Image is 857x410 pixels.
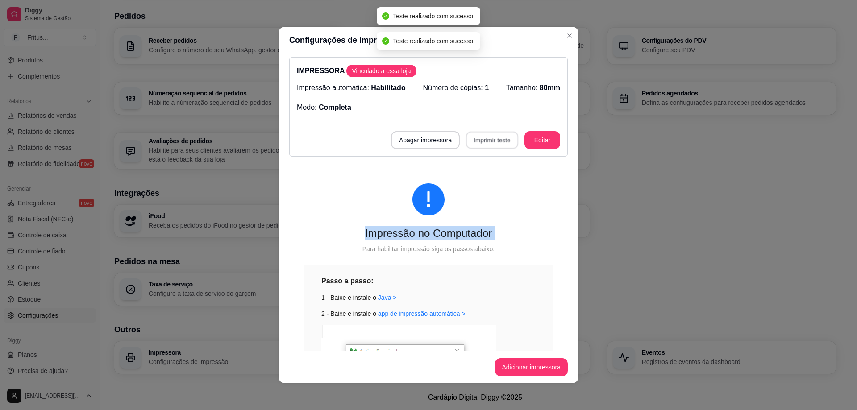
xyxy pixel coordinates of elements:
[319,104,351,111] span: Completa
[524,131,560,149] button: Editar
[297,83,406,93] p: Impressão automática:
[562,29,577,43] button: Close
[378,310,466,317] a: app de impressão automática >
[382,37,389,45] span: check-circle
[393,12,475,20] span: Teste realizado com sucesso!
[423,83,489,93] p: Número de cópias:
[382,12,389,20] span: check-circle
[279,27,578,54] header: Configurações de impressora
[391,131,460,149] button: Apagar impressora
[466,132,518,149] button: Imprimir teste
[378,294,397,301] a: Java >
[321,309,536,319] div: 2 - Baixe e instale o
[321,277,374,285] strong: Passo a passo:
[540,84,560,91] span: 80mm
[393,37,475,45] span: Teste realizado com sucesso!
[304,226,553,240] div: Impressão no Computador
[321,293,536,302] div: 1 - Baixe e instale o
[485,84,489,91] span: 1
[371,84,405,91] span: Habilitado
[506,83,560,93] p: Tamanho:
[297,65,560,77] p: IMPRESSORA
[348,66,414,75] span: Vinculado a essa loja
[304,244,553,254] div: Para habilitar impressão siga os passos abaixo.
[495,358,568,376] button: Adicionar impressora
[297,102,351,113] p: Modo:
[412,183,445,215] span: exclamation-circle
